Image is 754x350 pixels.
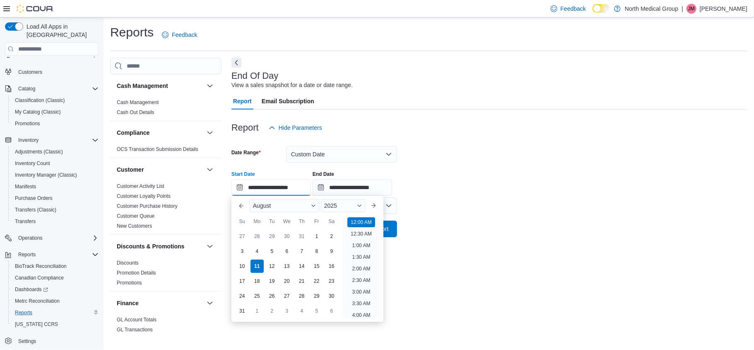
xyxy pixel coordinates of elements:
span: Discounts [117,260,139,266]
li: 3:00 AM [349,287,373,297]
li: 1:00 AM [349,241,373,250]
a: GL Transactions [117,327,153,333]
button: Reports [15,250,39,260]
span: Adjustments (Classic) [15,148,63,155]
div: day-6 [325,304,338,318]
a: Metrc Reconciliation [12,296,63,306]
div: day-10 [236,260,249,273]
div: day-21 [295,275,308,288]
button: Compliance [205,128,215,138]
a: Cash Out Details [117,109,154,115]
span: Customer Purchase History [117,203,178,209]
button: Canadian Compliance [8,272,102,284]
a: Discounts [117,260,139,266]
div: Compliance [110,144,222,158]
button: Operations [2,232,102,244]
div: August, 2025 [235,229,339,318]
div: day-23 [325,275,338,288]
span: Catalog [15,84,99,94]
button: My Catalog (Classic) [8,106,102,118]
span: OCS Transaction Submission Details [117,146,198,153]
div: day-17 [236,275,249,288]
div: Tu [265,215,279,228]
div: day-14 [295,260,308,273]
div: day-28 [295,289,308,303]
li: 4:00 AM [349,310,373,320]
span: [US_STATE] CCRS [15,321,58,328]
div: day-5 [265,245,279,258]
button: Cash Management [117,82,203,90]
div: day-18 [251,275,264,288]
div: day-26 [265,289,279,303]
a: Customers [15,67,46,77]
p: North Medical Group [625,4,678,14]
span: Metrc Reconciliation [12,296,99,306]
button: Purchase Orders [8,192,102,204]
a: [US_STATE] CCRS [12,319,61,329]
a: Cash Management [117,100,159,105]
a: Feedback [547,0,589,17]
button: Compliance [117,129,203,137]
button: Transfers (Classic) [8,204,102,216]
span: Promotions [117,280,142,286]
h3: Report [231,123,259,133]
span: Dashboards [15,286,48,293]
button: Inventory [2,134,102,146]
a: Customer Loyalty Points [117,193,171,199]
button: Finance [205,298,215,308]
p: | [682,4,683,14]
h3: Customer [117,165,144,174]
span: Feedback [561,5,586,13]
a: Manifests [12,182,39,192]
a: Promotions [117,280,142,286]
div: Th [295,215,308,228]
div: day-31 [236,304,249,318]
button: Reports [2,249,102,260]
span: Cash Out Details [117,109,154,116]
div: day-29 [310,289,323,303]
span: Inventory Manager (Classic) [12,170,99,180]
a: Reports [12,308,36,318]
div: Joseph Mason [687,4,696,14]
div: Customer [110,181,222,234]
a: My Catalog (Classic) [12,107,64,117]
button: Inventory Count [8,158,102,169]
li: 12:30 AM [347,229,375,239]
button: Promotions [8,118,102,129]
button: Catalog [2,83,102,95]
div: day-30 [325,289,338,303]
button: Next month [367,199,380,212]
div: View a sales snapshot for a date or date range. [231,81,353,90]
div: day-19 [265,275,279,288]
button: Finance [117,299,203,307]
div: day-12 [265,260,279,273]
button: Operations [15,233,46,243]
span: Dashboards [12,284,99,294]
div: Discounts & Promotions [110,258,222,291]
span: Customers [15,66,99,77]
div: Button. Open the month selector. August is currently selected. [250,199,319,212]
label: End Date [313,171,334,177]
a: Dashboards [8,284,102,295]
div: day-29 [265,230,279,243]
span: August [253,202,271,209]
div: Su [236,215,249,228]
div: day-30 [280,230,294,243]
a: Customer Activity List [117,183,164,189]
span: Transfers (Classic) [12,205,99,215]
button: Open list of options [385,202,392,209]
span: Transfers (Classic) [15,207,56,213]
span: Promotion Details [117,270,156,276]
div: Sa [325,215,338,228]
span: Adjustments (Classic) [12,147,99,157]
span: Purchase Orders [12,193,99,203]
h3: Cash Management [117,82,168,90]
span: Settings [18,338,36,345]
button: Customer [117,165,203,174]
div: day-16 [325,260,338,273]
a: Classification (Classic) [12,95,68,105]
div: day-28 [251,230,264,243]
div: day-3 [236,245,249,258]
a: BioTrack Reconciliation [12,261,70,271]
